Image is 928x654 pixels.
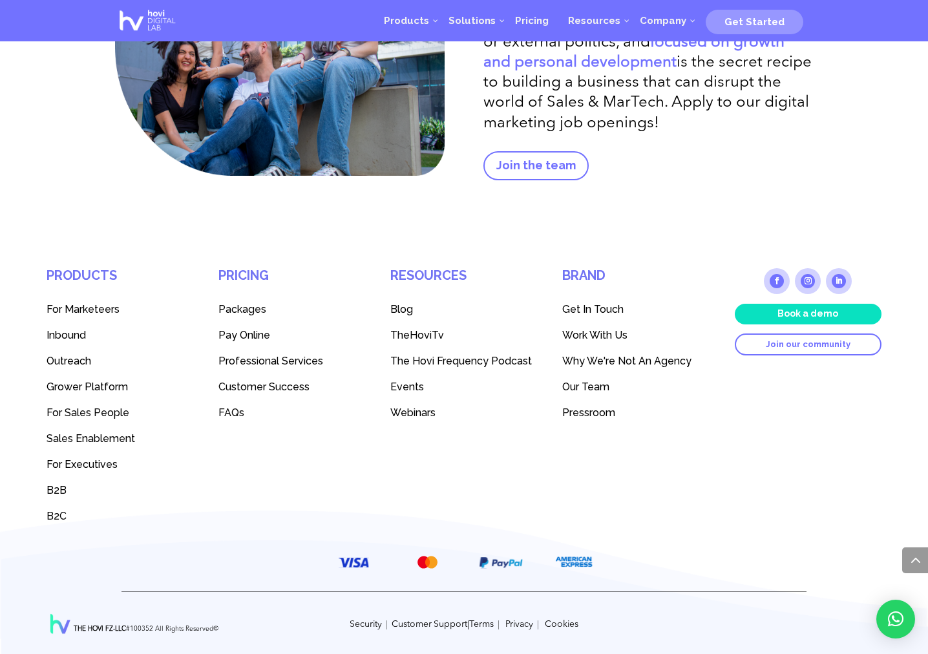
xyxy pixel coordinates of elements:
[218,329,270,341] span: Pay Online
[47,399,193,425] a: For Sales People
[47,510,67,522] span: B2C
[562,322,709,348] a: Work With Us
[483,55,677,70] strong: and personal development
[562,374,709,399] a: Our Team
[390,406,436,419] span: Webinars
[339,557,369,568] img: VISA
[47,348,193,374] a: Outreach
[562,355,691,367] span: Why We're Not An Agency
[483,151,589,180] a: Join the team
[390,329,444,341] span: TheHoviTv
[374,1,439,40] a: Products
[47,268,193,296] h4: Products
[47,432,135,445] span: Sales Enablement
[469,620,494,629] a: Terms
[562,381,609,393] span: Our Team
[47,355,91,367] span: Outreach
[414,553,441,572] img: MasterCard
[505,1,558,40] a: Pricing
[390,296,537,322] a: Blog
[562,406,615,419] span: Pressroom
[558,1,630,40] a: Resources
[386,620,388,629] span: |
[505,620,533,629] a: Privacy
[392,620,467,629] a: Customer Support
[47,303,120,315] span: For Marketeers
[218,355,323,367] span: Professional Services
[630,1,696,40] a: Company
[47,484,67,496] span: B2B
[47,296,193,322] a: For Marketeers
[47,477,193,503] a: B2B
[218,322,365,348] a: Pay Online
[47,606,72,637] img: Hovi Digital Lab
[47,381,128,393] span: Grower Platform
[735,304,881,324] a: Book a demo
[562,268,709,296] h4: Brand
[350,620,382,629] a: Security
[498,620,500,629] span: |
[255,618,673,631] p: |
[568,15,620,26] span: Resources
[735,333,881,355] a: Join our community
[439,1,505,40] a: Solutions
[537,620,539,629] span: |
[390,399,537,425] a: Webinars
[218,381,310,393] span: Customer Success
[218,303,266,315] span: Packages
[47,425,193,451] a: Sales Enablement
[562,329,627,341] span: Work With Us
[218,374,365,399] a: Customer Success
[554,551,594,573] img: American Express
[390,348,537,374] a: The Hovi Frequency Podcast
[706,11,803,30] a: Get Started
[218,296,365,322] a: Packages
[47,458,118,470] span: For Executives
[650,35,785,50] strong: focused on growth
[74,626,126,632] strong: THE HOVI FZ-LLC
[390,268,537,296] h4: Resources
[795,268,821,294] a: Follow on Instagram
[390,381,424,393] span: Events
[640,15,686,26] span: Company
[218,406,244,419] span: FAQs
[562,348,709,374] a: Why We're Not An Agency
[47,374,193,399] a: Grower Platform
[218,399,365,425] a: FAQs
[448,15,496,26] span: Solutions
[390,355,532,367] span: The Hovi Frequency Podcast
[562,303,624,315] span: Get In Touch
[764,268,790,294] a: Follow on Facebook
[562,296,709,322] a: Get In Touch
[218,268,365,296] h4: Pricing
[515,15,549,26] span: Pricing
[384,15,429,26] span: Products
[390,374,537,399] a: Events
[47,503,193,529] a: B2C
[545,620,578,629] a: Cookies
[479,557,523,569] img: PayPal
[47,329,86,341] span: Inbound
[826,268,852,294] a: Follow on LinkedIn
[724,16,785,28] span: Get Started
[74,623,218,636] p: #100352 All Rights Reserved
[390,303,413,315] span: Blog
[47,406,129,419] span: For Sales People
[390,322,537,348] a: TheHoviTv
[562,399,709,425] a: Pressroom
[47,322,193,348] a: Inbound
[218,348,365,374] a: Professional Services
[47,451,193,477] a: For Executives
